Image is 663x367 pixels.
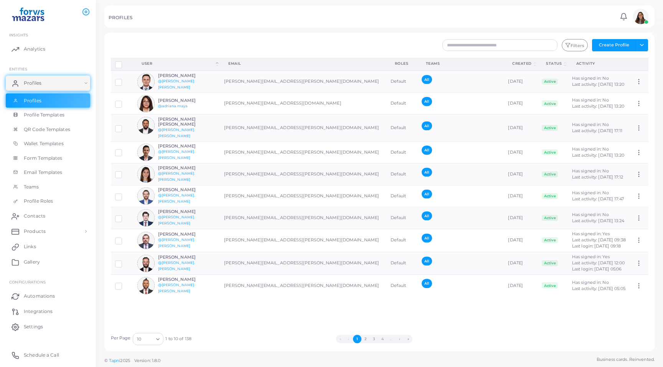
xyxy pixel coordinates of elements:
[24,97,41,104] span: Profiles
[137,277,155,294] img: avatar
[422,168,432,177] span: All
[220,93,386,115] td: [PERSON_NAME][EMAIL_ADDRESS][DOMAIN_NAME]
[220,115,386,141] td: [PERSON_NAME][EMAIL_ADDRESS][PERSON_NAME][DOMAIN_NAME]
[542,282,558,288] span: Active
[158,209,214,214] h6: [PERSON_NAME]
[220,70,386,93] td: [PERSON_NAME][EMAIL_ADDRESS][PERSON_NAME][DOMAIN_NAME]
[426,61,496,66] div: Teams
[111,58,134,70] th: Row-selection
[158,165,214,170] h6: [PERSON_NAME]
[361,335,370,343] button: Go to page 2
[6,224,90,239] a: Products
[378,335,387,343] button: Go to page 4
[137,144,155,161] img: avatar
[9,280,46,284] span: Configurations
[133,333,163,345] div: Search for option
[6,304,90,319] a: Integrations
[6,288,90,304] a: Automations
[228,61,378,66] div: Email
[109,15,132,20] h5: PROFILES
[137,209,155,226] img: avatar
[24,126,70,133] span: QR Code Templates
[24,169,63,176] span: Email Templates
[6,165,90,180] a: Email Templates
[165,336,191,342] span: 1 to 10 of 138
[7,7,49,21] img: logo
[572,280,609,285] span: Has signed in: No
[111,335,131,341] label: Per Page
[572,254,610,259] span: Has signed in: Yes
[24,198,53,205] span: Profile Roles
[134,358,161,363] span: Version: 1.8.0
[6,136,90,151] a: Wallet Templates
[542,193,558,199] span: Active
[386,207,417,229] td: Default
[562,39,588,51] button: Filters
[546,61,562,66] div: Status
[422,75,432,84] span: All
[576,61,623,66] div: activity
[422,190,432,198] span: All
[542,79,558,85] span: Active
[24,243,36,250] span: Links
[353,335,361,343] button: Go to page 1
[572,243,621,249] span: Last login: [DATE] 09:18
[6,347,90,363] a: Schedule a Call
[24,228,46,235] span: Products
[142,61,214,66] div: User
[370,335,378,343] button: Go to page 3
[422,279,432,288] span: All
[158,104,188,108] a: @adriana.maya
[386,185,417,207] td: Default
[631,58,648,70] th: Action
[572,260,625,265] span: Last activity: [DATE] 12:00
[504,185,538,207] td: [DATE]
[24,259,40,265] span: Gallery
[6,239,90,254] a: Links
[6,75,90,91] a: Profiles
[542,100,558,106] span: Active
[572,190,609,195] span: Has signed in: No
[158,98,214,103] h6: [PERSON_NAME]
[137,232,155,249] img: avatar
[191,335,557,343] ul: Pagination
[109,358,120,363] a: Tapni
[220,185,386,207] td: [PERSON_NAME][EMAIL_ADDRESS][PERSON_NAME][DOMAIN_NAME]
[6,93,90,108] a: Profiles
[386,141,417,163] td: Default
[631,9,650,24] a: avatar
[572,146,609,152] span: Has signed in: No
[220,141,386,163] td: [PERSON_NAME][EMAIL_ADDRESS][PERSON_NAME][DOMAIN_NAME]
[572,75,609,81] span: Has signed in: No
[572,212,609,217] span: Has signed in: No
[158,128,195,138] a: @[PERSON_NAME].[PERSON_NAME]
[137,73,155,90] img: avatar
[386,163,417,185] td: Default
[9,67,27,71] span: ENTITIES
[104,357,160,364] span: ©
[24,111,64,118] span: Profile Templates
[158,238,195,248] a: @[PERSON_NAME].[PERSON_NAME]
[542,260,558,266] span: Active
[572,122,609,127] span: Has signed in: No
[504,229,538,252] td: [DATE]
[6,122,90,137] a: QR Code Templates
[137,117,155,134] img: avatar
[137,255,155,272] img: avatar
[422,97,432,106] span: All
[158,187,214,192] h6: [PERSON_NAME]
[24,183,39,190] span: Teams
[158,283,195,293] a: @[PERSON_NAME].[PERSON_NAME]
[572,174,623,180] span: Last activity: [DATE] 17:12
[24,352,59,359] span: Schedule a Call
[597,356,655,363] span: Business cards. Reinvented.
[158,232,214,237] h6: [PERSON_NAME]
[9,33,28,37] span: INSIGHTS
[220,229,386,252] td: [PERSON_NAME][EMAIL_ADDRESS][PERSON_NAME][DOMAIN_NAME]
[572,168,609,174] span: Has signed in: No
[24,323,43,330] span: Settings
[572,82,624,87] span: Last activity: [DATE] 13:20
[158,193,195,203] a: @[PERSON_NAME].[PERSON_NAME]
[504,163,538,185] td: [DATE]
